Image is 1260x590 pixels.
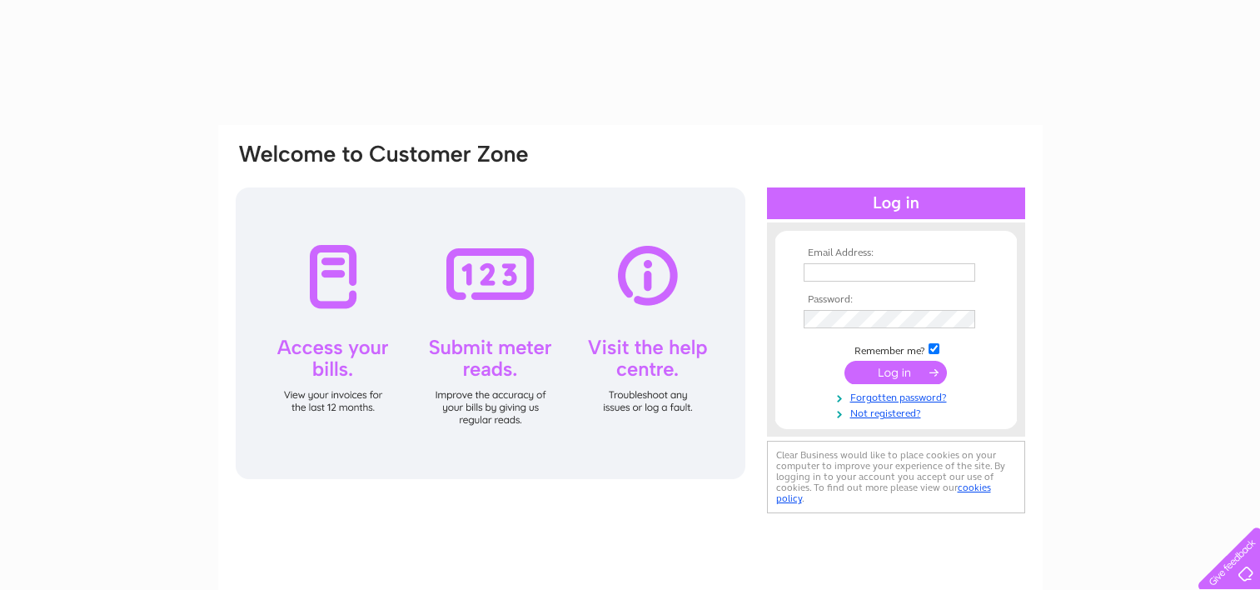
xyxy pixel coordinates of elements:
[804,388,993,404] a: Forgotten password?
[799,294,993,306] th: Password:
[799,341,993,357] td: Remember me?
[799,247,993,259] th: Email Address:
[767,441,1025,513] div: Clear Business would like to place cookies on your computer to improve your experience of the sit...
[844,361,947,384] input: Submit
[776,482,991,504] a: cookies policy
[804,404,993,420] a: Not registered?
